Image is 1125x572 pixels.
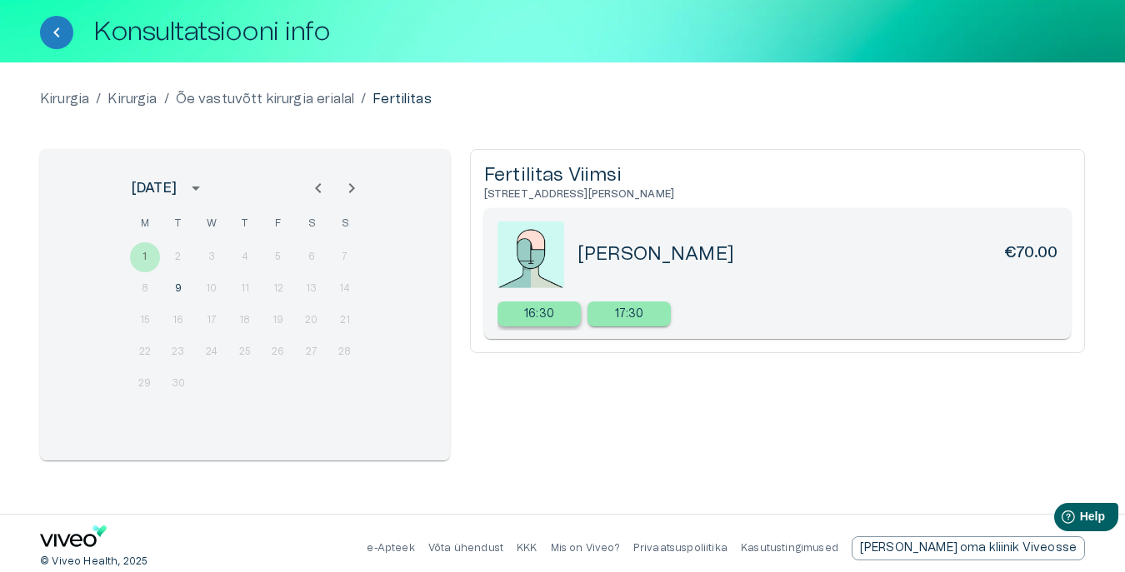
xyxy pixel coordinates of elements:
span: Friday [263,207,293,241]
p: Mis on Viveo? [551,541,620,555]
a: Select new timeslot for rescheduling [497,301,581,326]
p: © Viveo Health, 2025 [40,555,147,569]
a: Kasutustingimused [741,543,838,553]
button: 9 [163,274,193,304]
span: Tuesday [163,207,193,241]
div: 17:30 [587,301,671,326]
p: Fertilitas [372,89,432,109]
h6: [STREET_ADDRESS][PERSON_NAME] [484,187,1071,201]
div: 16:30 [497,301,581,326]
a: Send email to partnership request to viveo [852,536,1085,560]
button: calendar view is open, switch to year view [182,174,210,202]
h1: Konsultatsiooni info [93,17,330,47]
span: Sunday [330,207,360,241]
span: Monday [130,207,160,241]
span: Wednesday [197,207,227,241]
a: Kirurgia [107,89,157,109]
a: Privaatsuspoliitika [633,543,727,553]
a: Select new timeslot for rescheduling [587,301,671,326]
a: e-Apteek [367,543,414,553]
h5: Fertilitas Viimsi [484,163,1071,187]
span: Thursday [230,207,260,241]
p: / [361,89,366,109]
a: KKK [517,543,537,553]
a: Navigate to home page [40,525,107,553]
p: 16:30 [524,306,554,323]
p: Võta ühendust [428,541,503,555]
p: / [96,89,101,109]
h6: €70.00 [1004,242,1057,266]
span: Saturday [297,207,327,241]
p: / [164,89,169,109]
img: doctorPlaceholder-zWS651l2.jpeg [497,221,564,288]
div: [DATE] [132,178,177,198]
a: Õe vastuvõtt kirurgia erialal [176,89,354,109]
button: Previous month [302,172,335,205]
a: Kirurgia [40,89,89,109]
div: [PERSON_NAME] oma kliinik Viveosse [852,536,1085,560]
p: 17:30 [615,306,644,323]
p: [PERSON_NAME] oma kliinik Viveosse [860,540,1077,557]
button: Next month [335,172,368,205]
iframe: Help widget launcher [995,496,1125,543]
h5: [PERSON_NAME] [577,242,734,266]
button: Tagasi [40,16,73,49]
